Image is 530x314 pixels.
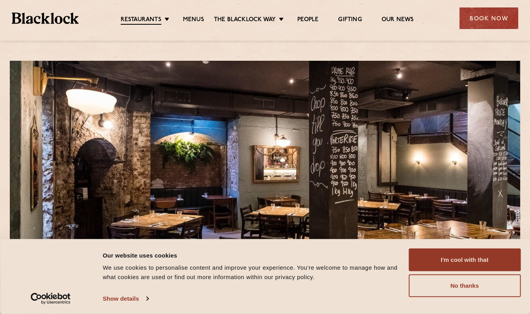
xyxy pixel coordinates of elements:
[409,249,521,271] button: I'm cool with that
[103,250,400,260] div: Our website uses cookies
[297,16,318,24] a: People
[338,16,362,24] a: Gifting
[382,16,414,24] a: Our News
[459,7,518,29] div: Book Now
[103,293,148,305] a: Show details
[409,274,521,297] button: No thanks
[103,263,400,282] div: We use cookies to personalise content and improve your experience. You're welcome to manage how a...
[214,16,276,24] a: The Blacklock Way
[183,16,204,24] a: Menus
[121,16,161,25] a: Restaurants
[16,293,85,305] a: Usercentrics Cookiebot - opens in a new window
[12,13,79,24] img: BL_Textured_Logo-footer-cropped.svg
